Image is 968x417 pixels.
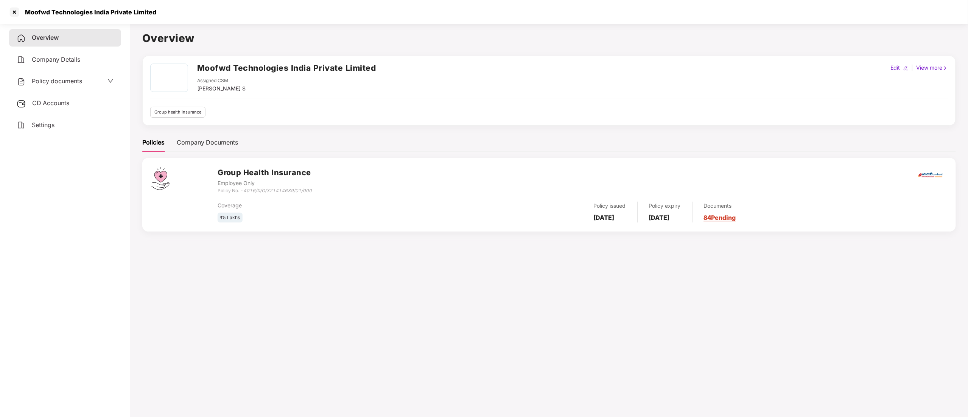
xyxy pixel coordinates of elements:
[218,213,243,223] div: ₹5 Lakhs
[32,34,59,41] span: Overview
[150,107,205,118] div: Group health insurance
[32,77,82,85] span: Policy documents
[649,214,670,221] b: [DATE]
[142,138,165,147] div: Policies
[17,34,26,43] img: svg+xml;base64,PHN2ZyB4bWxucz0iaHR0cDovL3d3dy53My5vcmcvMjAwMC9zdmciIHdpZHRoPSIyNCIgaGVpZ2h0PSIyNC...
[889,64,902,72] div: Edit
[151,167,170,190] img: svg+xml;base64,PHN2ZyB4bWxucz0iaHR0cDovL3d3dy53My5vcmcvMjAwMC9zdmciIHdpZHRoPSI0Ny43MTQiIGhlaWdodD...
[197,62,376,74] h2: Moofwd Technologies India Private Limited
[704,202,736,210] div: Documents
[243,188,312,193] i: 4016/X/O/321414689/01/000
[943,65,948,71] img: rightIcon
[197,84,246,93] div: [PERSON_NAME] S
[649,202,681,210] div: Policy expiry
[17,121,26,130] img: svg+xml;base64,PHN2ZyB4bWxucz0iaHR0cDovL3d3dy53My5vcmcvMjAwMC9zdmciIHdpZHRoPSIyNCIgaGVpZ2h0PSIyNC...
[218,187,312,194] div: Policy No. -
[32,56,80,63] span: Company Details
[218,167,312,179] h3: Group Health Insurance
[594,202,626,210] div: Policy issued
[197,77,246,84] div: Assigned CSM
[704,214,736,221] a: 84 Pending
[910,64,915,72] div: |
[594,214,615,221] b: [DATE]
[107,78,114,84] span: down
[915,64,949,72] div: View more
[917,170,944,180] img: icici.png
[903,65,909,71] img: editIcon
[17,55,26,64] img: svg+xml;base64,PHN2ZyB4bWxucz0iaHR0cDovL3d3dy53My5vcmcvMjAwMC9zdmciIHdpZHRoPSIyNCIgaGVpZ2h0PSIyNC...
[177,138,238,147] div: Company Documents
[17,77,26,86] img: svg+xml;base64,PHN2ZyB4bWxucz0iaHR0cDovL3d3dy53My5vcmcvMjAwMC9zdmciIHdpZHRoPSIyNCIgaGVpZ2h0PSIyNC...
[32,121,54,129] span: Settings
[17,99,26,108] img: svg+xml;base64,PHN2ZyB3aWR0aD0iMjUiIGhlaWdodD0iMjQiIHZpZXdCb3g9IjAgMCAyNSAyNCIgZmlsbD0ibm9uZSIgeG...
[142,30,956,47] h1: Overview
[218,179,312,187] div: Employee Only
[20,8,156,16] div: Moofwd Technologies India Private Limited
[218,201,461,210] div: Coverage
[32,99,69,107] span: CD Accounts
